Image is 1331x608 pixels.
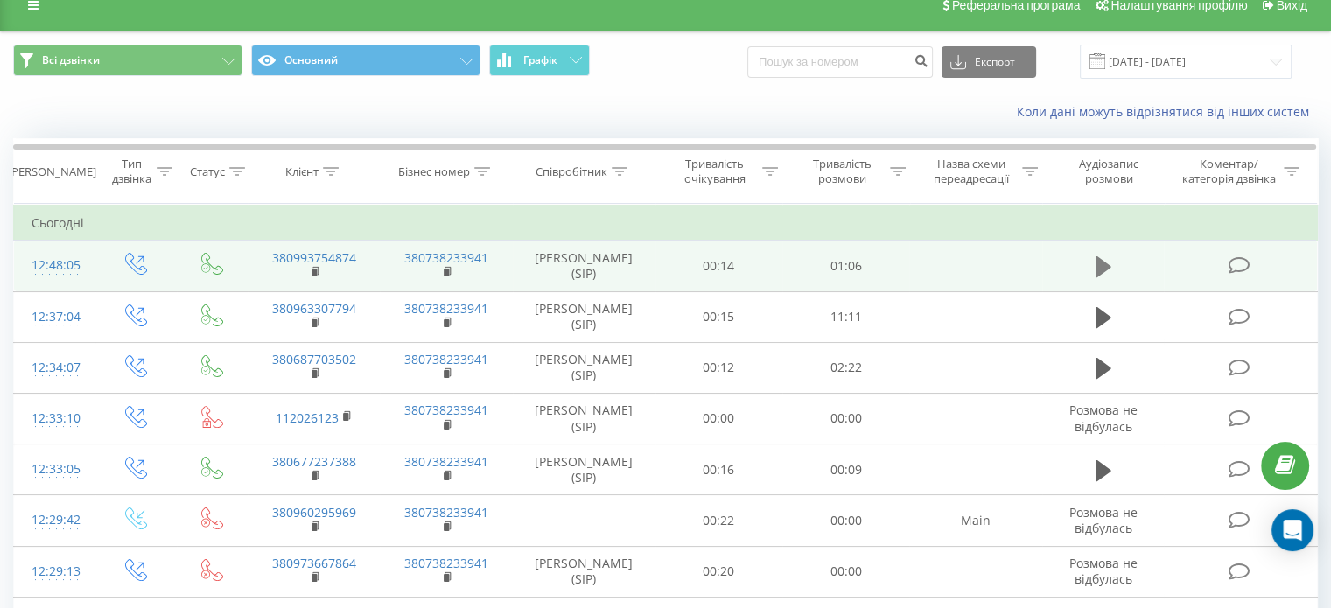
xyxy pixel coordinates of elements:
[272,504,356,521] a: 380960295969
[655,241,782,291] td: 00:14
[536,164,607,179] div: Співробітник
[272,453,356,470] a: 380677237388
[1058,157,1160,186] div: Аудіозапис розмови
[404,351,488,367] a: 380738233941
[1069,555,1138,587] span: Розмова не відбулась
[523,54,557,66] span: Графік
[272,249,356,266] a: 380993754874
[404,453,488,470] a: 380738233941
[404,504,488,521] a: 380738233941
[276,409,339,426] a: 112026123
[782,291,909,342] td: 11:11
[404,555,488,571] a: 380738233941
[285,164,319,179] div: Клієнт
[671,157,759,186] div: Тривалість очікування
[1069,402,1138,434] span: Розмова не відбулась
[747,46,933,78] input: Пошук за номером
[782,241,909,291] td: 01:06
[513,393,655,444] td: [PERSON_NAME] (SIP)
[513,342,655,393] td: [PERSON_NAME] (SIP)
[272,351,356,367] a: 380687703502
[798,157,886,186] div: Тривалість розмови
[655,546,782,597] td: 00:20
[909,495,1041,546] td: Main
[110,157,151,186] div: Тип дзвінка
[32,555,78,589] div: 12:29:13
[782,444,909,495] td: 00:09
[398,164,470,179] div: Бізнес номер
[32,351,78,385] div: 12:34:07
[272,555,356,571] a: 380973667864
[14,206,1318,241] td: Сьогодні
[1271,509,1313,551] div: Open Intercom Messenger
[782,495,909,546] td: 00:00
[782,393,909,444] td: 00:00
[32,503,78,537] div: 12:29:42
[942,46,1036,78] button: Експорт
[782,546,909,597] td: 00:00
[404,300,488,317] a: 380738233941
[489,45,590,76] button: Графік
[13,45,242,76] button: Всі дзвінки
[782,342,909,393] td: 02:22
[926,157,1018,186] div: Назва схеми переадресації
[32,248,78,283] div: 12:48:05
[404,402,488,418] a: 380738233941
[1069,504,1138,536] span: Розмова не відбулась
[655,495,782,546] td: 00:22
[513,291,655,342] td: [PERSON_NAME] (SIP)
[190,164,225,179] div: Статус
[32,300,78,334] div: 12:37:04
[272,300,356,317] a: 380963307794
[513,444,655,495] td: [PERSON_NAME] (SIP)
[32,402,78,436] div: 12:33:10
[42,53,100,67] span: Всі дзвінки
[251,45,480,76] button: Основний
[655,342,782,393] td: 00:12
[513,546,655,597] td: [PERSON_NAME] (SIP)
[655,444,782,495] td: 00:16
[655,291,782,342] td: 00:15
[8,164,96,179] div: [PERSON_NAME]
[404,249,488,266] a: 380738233941
[655,393,782,444] td: 00:00
[1177,157,1279,186] div: Коментар/категорія дзвінка
[513,241,655,291] td: [PERSON_NAME] (SIP)
[1017,103,1318,120] a: Коли дані можуть відрізнятися вiд інших систем
[32,452,78,486] div: 12:33:05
